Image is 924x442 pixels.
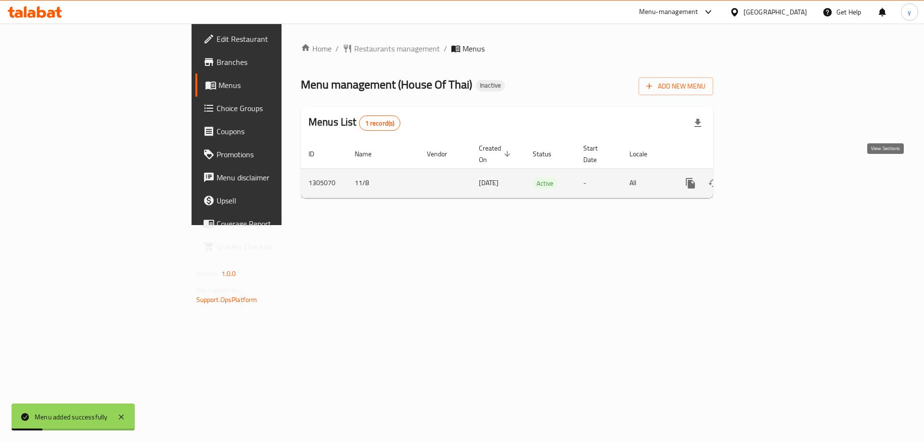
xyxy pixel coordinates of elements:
table: enhanced table [301,139,779,198]
span: Status [533,148,564,160]
button: Add New Menu [639,77,713,95]
a: Coupons [195,120,346,143]
a: Grocery Checklist [195,235,346,258]
span: Version: [196,267,220,280]
span: Menu management ( House Of Thai ) [301,74,472,95]
span: Name [355,148,384,160]
span: Grocery Checklist [217,241,338,253]
span: Coverage Report [217,218,338,229]
span: Menu disclaimer [217,172,338,183]
span: Vendor [427,148,460,160]
span: Start Date [583,142,610,165]
td: All [622,168,671,198]
div: Total records count [359,115,401,131]
span: Inactive [476,81,505,89]
a: Support.OpsPlatform [196,293,257,306]
span: Menus [462,43,485,54]
span: Active [533,178,557,189]
a: Menu disclaimer [195,166,346,189]
div: Menu added successfully [35,412,108,422]
span: Choice Groups [217,102,338,114]
span: Menus [218,79,338,91]
span: Locale [629,148,660,160]
a: Promotions [195,143,346,166]
span: Upsell [217,195,338,206]
span: Edit Restaurant [217,33,338,45]
a: Menus [195,74,346,97]
a: Edit Restaurant [195,27,346,51]
span: Get support on: [196,284,241,296]
a: Branches [195,51,346,74]
div: Export file [686,112,709,135]
td: - [576,168,622,198]
span: Restaurants management [354,43,440,54]
span: Promotions [217,149,338,160]
span: Add New Menu [646,80,706,92]
li: / [444,43,447,54]
span: 1 record(s) [359,119,400,128]
button: more [679,172,702,195]
td: 11/8 [347,168,419,198]
span: Created On [479,142,513,165]
span: Branches [217,56,338,68]
div: Menu-management [639,6,698,18]
span: [DATE] [479,177,499,189]
div: Inactive [476,80,505,91]
a: Coverage Report [195,212,346,235]
span: y [908,7,911,17]
h2: Menus List [308,115,400,131]
th: Actions [671,139,779,169]
a: Upsell [195,189,346,212]
span: 1.0.0 [221,267,236,280]
a: Choice Groups [195,97,346,120]
a: Restaurants management [343,43,440,54]
span: Coupons [217,126,338,137]
span: ID [308,148,327,160]
div: [GEOGRAPHIC_DATA] [744,7,807,17]
nav: breadcrumb [301,43,713,54]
